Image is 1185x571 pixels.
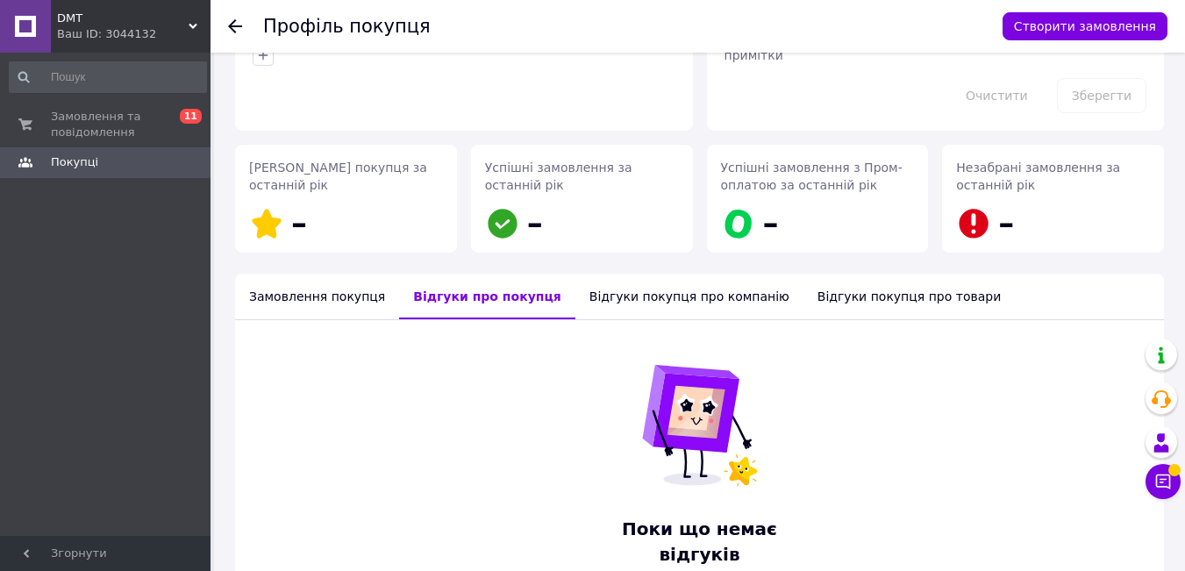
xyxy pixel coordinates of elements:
[235,274,399,319] div: Замовлення покупця
[630,355,770,496] img: Поки що немає відгуків
[57,26,211,42] div: Ваш ID: 3044132
[580,517,819,567] span: Поки що немає відгуків
[51,154,98,170] span: Покупці
[721,161,903,192] span: Успішні замовлення з Пром-оплатою за останній рік
[51,109,162,140] span: Замовлення та повідомлення
[998,205,1014,241] span: –
[180,109,202,124] span: 11
[291,205,307,241] span: –
[57,11,189,26] span: DMT
[956,161,1120,192] span: Незабрані замовлення за останній рік
[263,16,431,37] h1: Профіль покупця
[1146,464,1181,499] button: Чат з покупцем
[575,274,803,319] div: Відгуки покупця про компанію
[485,161,632,192] span: Успішні замовлення за останній рік
[399,274,575,319] div: Відгуки про покупця
[249,161,427,192] span: [PERSON_NAME] покупця за останній рік
[763,205,779,241] span: –
[527,205,543,241] span: –
[1003,12,1167,40] button: Створити замовлення
[228,18,242,35] div: Повернутися назад
[803,274,1015,319] div: Відгуки покупця про товари
[9,61,207,93] input: Пошук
